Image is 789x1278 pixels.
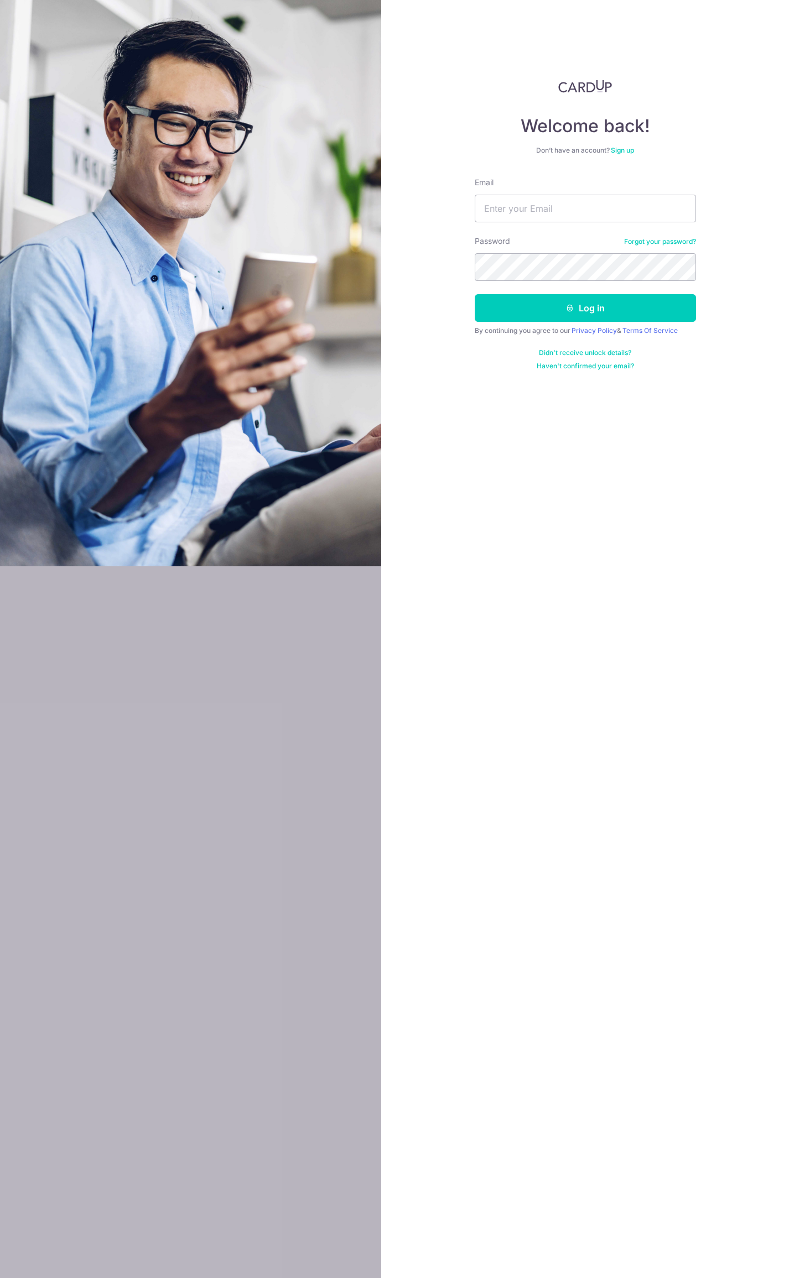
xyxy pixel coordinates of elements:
[539,348,631,357] a: Didn't receive unlock details?
[475,195,696,222] input: Enter your Email
[475,115,696,137] h4: Welcome back!
[475,236,510,247] label: Password
[475,294,696,322] button: Log in
[572,326,617,335] a: Privacy Policy
[475,146,696,155] div: Don’t have an account?
[475,177,494,188] label: Email
[558,80,612,93] img: CardUp Logo
[611,146,634,154] a: Sign up
[475,326,696,335] div: By continuing you agree to our &
[537,362,634,371] a: Haven't confirmed your email?
[622,326,678,335] a: Terms Of Service
[624,237,696,246] a: Forgot your password?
